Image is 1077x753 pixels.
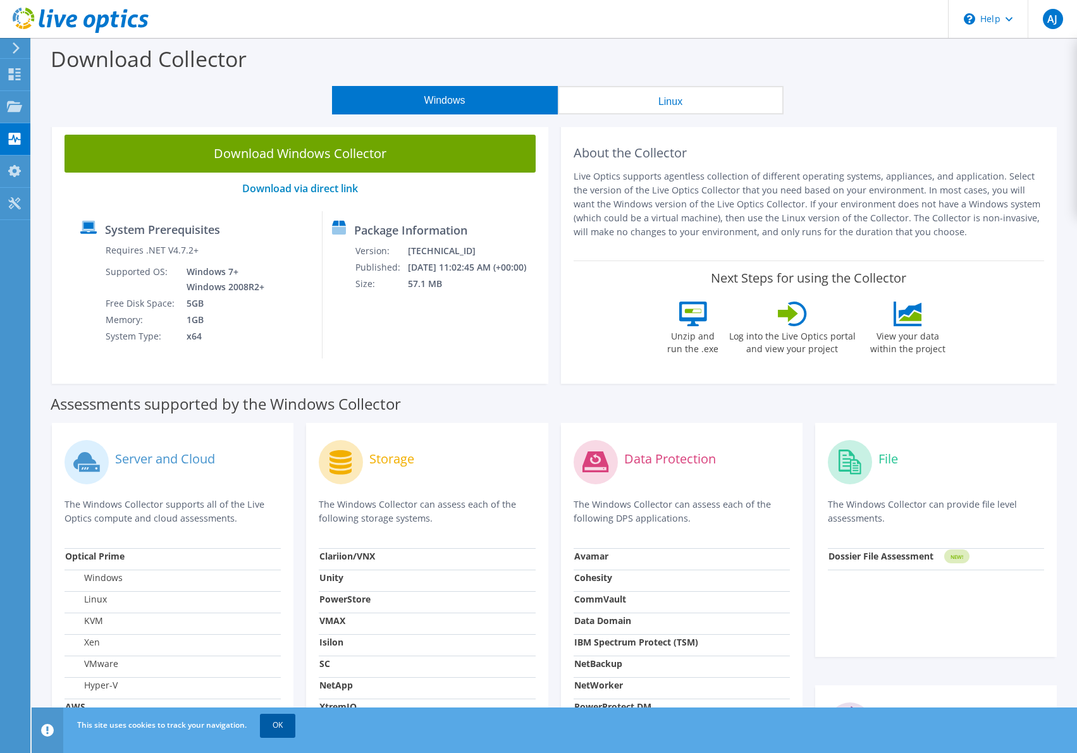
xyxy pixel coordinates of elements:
label: Windows [65,572,123,584]
strong: NetApp [319,679,353,691]
strong: AWS [65,701,85,713]
strong: VMAX [319,615,345,627]
label: File [878,453,898,465]
a: OK [260,714,295,737]
td: Windows 7+ Windows 2008R2+ [177,264,267,295]
strong: CommVault [574,593,626,605]
strong: Avamar [574,550,608,562]
td: Version: [355,243,407,259]
label: Server and Cloud [115,453,215,465]
tspan: NEW! [950,553,963,560]
label: Requires .NET V4.7.2+ [106,244,199,257]
td: 1GB [177,312,267,328]
td: Supported OS: [105,264,177,295]
strong: IBM Spectrum Protect (TSM) [574,636,698,648]
strong: Isilon [319,636,343,648]
td: Published: [355,259,407,276]
td: [DATE] 11:02:45 AM (+00:00) [407,259,543,276]
p: The Windows Collector can assess each of the following storage systems. [319,498,535,525]
strong: Clariion/VNX [319,550,375,562]
label: View your data within the project [863,326,954,355]
strong: Data Domain [574,615,631,627]
td: Memory: [105,312,177,328]
td: Size: [355,276,407,292]
label: Hyper-V [65,679,118,692]
p: Live Optics supports agentless collection of different operating systems, appliances, and applica... [574,169,1045,239]
strong: NetWorker [574,679,623,691]
td: System Type: [105,328,177,345]
td: x64 [177,328,267,345]
strong: Cohesity [574,572,612,584]
h2: About the Collector [574,145,1045,161]
a: Download Windows Collector [65,135,536,173]
td: 57.1 MB [407,276,543,292]
label: Data Protection [624,453,716,465]
strong: Unity [319,572,343,584]
strong: SC [319,658,330,670]
label: Linux [65,593,107,606]
p: The Windows Collector supports all of the Live Optics compute and cloud assessments. [65,498,281,525]
label: System Prerequisites [105,223,220,236]
label: Unzip and run the .exe [664,326,722,355]
svg: \n [964,13,975,25]
label: Storage [369,453,414,465]
strong: PowerProtect DM [574,701,651,713]
label: Download Collector [51,44,247,73]
p: The Windows Collector can provide file level assessments. [828,498,1044,525]
label: Assessments supported by the Windows Collector [51,398,401,410]
label: KVM [65,615,103,627]
a: Download via direct link [242,181,358,195]
strong: Dossier File Assessment [828,550,933,562]
label: Package Information [354,224,467,236]
td: 5GB [177,295,267,312]
button: Linux [558,86,784,114]
td: Free Disk Space: [105,295,177,312]
strong: PowerStore [319,593,371,605]
p: The Windows Collector can assess each of the following DPS applications. [574,498,790,525]
button: Windows [332,86,558,114]
label: VMware [65,658,118,670]
label: Xen [65,636,100,649]
td: [TECHNICAL_ID] [407,243,543,259]
strong: XtremIO [319,701,357,713]
strong: NetBackup [574,658,622,670]
strong: Optical Prime [65,550,125,562]
span: This site uses cookies to track your navigation. [77,719,247,730]
label: Log into the Live Optics portal and view your project [729,326,856,355]
span: AJ [1043,9,1063,29]
label: Next Steps for using the Collector [711,271,906,286]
